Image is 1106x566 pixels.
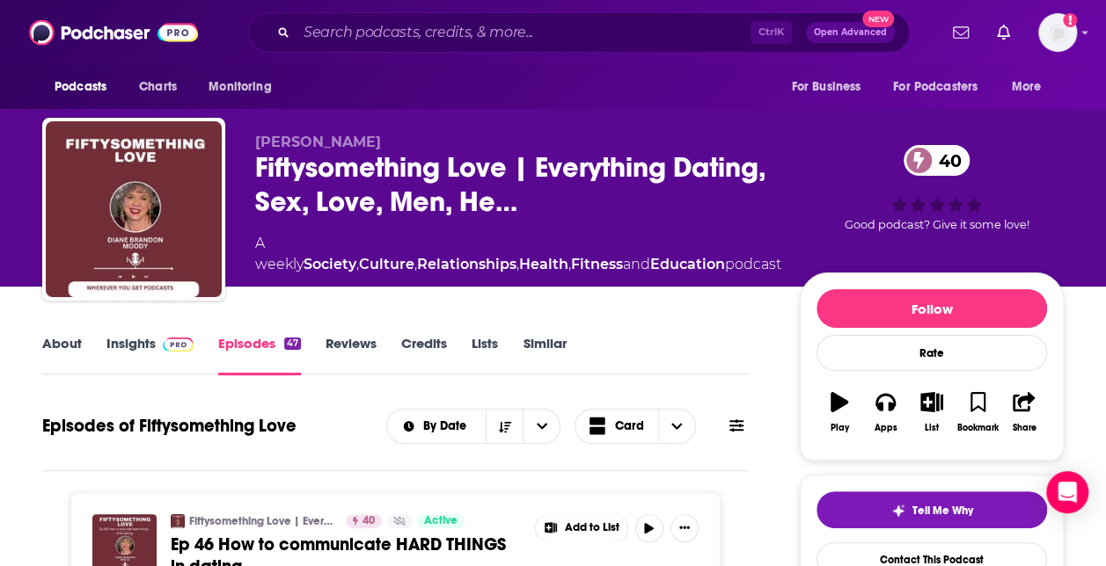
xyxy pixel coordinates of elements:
[862,11,894,27] span: New
[218,335,301,375] a: Episodes47
[359,256,414,272] a: Culture
[209,75,271,99] span: Monitoring
[248,12,910,53] div: Search podcasts, credits, & more...
[817,335,1047,371] div: Rate
[904,145,970,176] a: 40
[575,409,696,444] button: Choose View
[1012,75,1042,99] span: More
[326,335,377,375] a: Reviews
[417,514,465,528] a: Active
[817,289,1047,328] button: Follow
[387,420,487,432] button: open menu
[46,121,222,297] img: Fiftysomething Love | Everything Dating, Sex, Love, Men, Health & Marriage for Women Over 50
[196,70,294,104] button: open menu
[519,256,568,272] a: Health
[615,420,644,432] span: Card
[42,415,297,437] h1: Episodes of Fiftysomething Love
[401,335,447,375] a: Credits
[304,256,356,272] a: Society
[817,381,862,444] button: Play
[925,423,939,433] div: List
[814,28,887,37] span: Open Advanced
[255,233,781,275] div: A weekly podcast
[356,256,359,272] span: ,
[1038,13,1077,52] span: Logged in as Padilla_3
[128,70,187,104] a: Charts
[42,70,129,104] button: open menu
[831,423,849,433] div: Play
[255,134,381,150] span: [PERSON_NAME]
[670,514,699,542] button: Show More Button
[650,256,725,272] a: Education
[845,218,1029,231] span: Good podcast? Give it some love!
[363,512,375,530] span: 40
[29,16,198,49] img: Podchaser - Follow, Share and Rate Podcasts
[106,335,194,375] a: InsightsPodchaser Pro
[1012,423,1036,433] div: Share
[1063,13,1077,27] svg: Add a profile image
[516,256,519,272] span: ,
[957,423,999,433] div: Bookmark
[486,410,523,443] button: Sort Direction
[472,335,498,375] a: Lists
[386,409,561,444] h2: Choose List sort
[571,256,623,272] a: Fitness
[921,145,970,176] span: 40
[139,75,177,99] span: Charts
[42,335,82,375] a: About
[284,337,301,350] div: 47
[990,18,1017,47] a: Show notifications dropdown
[817,491,1047,528] button: tell me why sparkleTell Me Why
[862,381,908,444] button: Apps
[297,18,751,47] input: Search podcasts, credits, & more...
[536,514,627,542] button: Show More Button
[1046,471,1088,513] div: Open Intercom Messenger
[55,75,106,99] span: Podcasts
[422,420,472,432] span: By Date
[568,256,571,272] span: ,
[171,514,185,528] img: Fiftysomething Love | Everything Dating, Sex, Love, Men, Health & Marriage for Women Over 50
[912,504,973,518] span: Tell Me Why
[791,75,861,99] span: For Business
[623,256,650,272] span: and
[1038,13,1077,52] img: User Profile
[779,70,883,104] button: open menu
[523,335,566,375] a: Similar
[163,337,194,352] img: Podchaser Pro
[875,423,897,433] div: Apps
[523,410,560,443] button: open menu
[751,21,792,44] span: Ctrl K
[806,22,895,43] button: Open AdvancedNew
[1038,13,1077,52] button: Show profile menu
[189,514,334,528] a: Fiftysomething Love | Everything Dating, Sex, Love, Men, Health & Marriage for Women Over 50
[1000,70,1064,104] button: open menu
[809,134,1064,243] div: 40Good podcast? Give it some love!
[909,381,955,444] button: List
[891,504,905,518] img: tell me why sparkle
[417,256,516,272] a: Relationships
[564,521,619,534] span: Add to List
[346,514,382,528] a: 40
[424,512,458,530] span: Active
[955,381,1000,444] button: Bookmark
[414,256,417,272] span: ,
[1001,381,1047,444] button: Share
[893,75,978,99] span: For Podcasters
[946,18,976,47] a: Show notifications dropdown
[882,70,1003,104] button: open menu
